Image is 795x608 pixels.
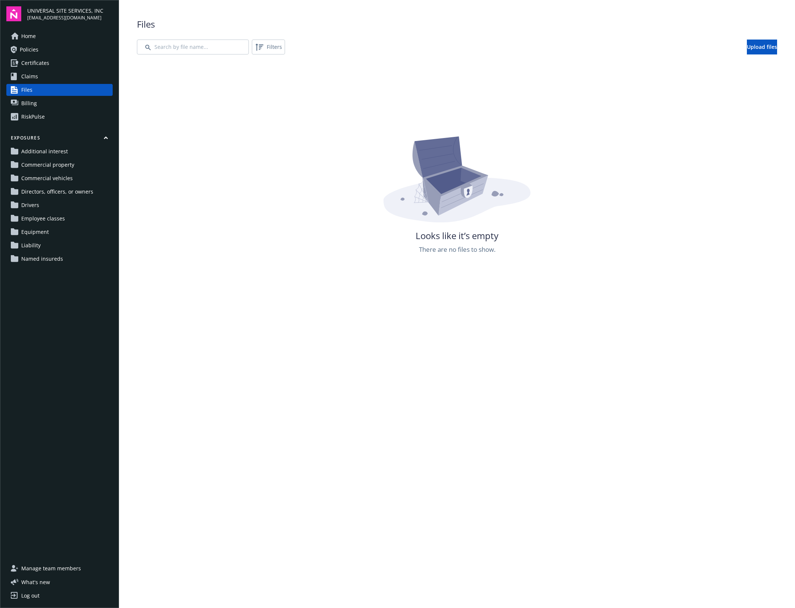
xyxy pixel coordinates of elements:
[6,30,113,42] a: Home
[6,213,113,225] a: Employee classes
[27,15,103,21] span: [EMAIL_ADDRESS][DOMAIN_NAME]
[6,562,113,574] a: Manage team members
[6,97,113,109] a: Billing
[6,84,113,96] a: Files
[253,41,284,53] span: Filters
[6,145,113,157] a: Additional interest
[6,186,113,198] a: Directors, officers, or owners
[6,135,113,144] button: Exposures
[137,40,249,54] input: Search by file name...
[267,43,282,51] span: Filters
[21,172,73,184] span: Commercial vehicles
[6,44,113,56] a: Policies
[747,43,777,50] span: Upload files
[6,57,113,69] a: Certificates
[6,111,113,123] a: RiskPulse
[21,111,45,123] div: RiskPulse
[6,6,21,21] img: navigator-logo.svg
[747,40,777,54] a: Upload files
[27,6,113,21] button: UNIVERSAL SITE SERVICES, INC[EMAIL_ADDRESS][DOMAIN_NAME]
[419,245,495,254] span: There are no files to show.
[137,18,777,31] span: Files
[21,30,36,42] span: Home
[21,145,68,157] span: Additional interest
[21,97,37,109] span: Billing
[21,199,39,211] span: Drivers
[21,590,40,602] div: Log out
[21,70,38,82] span: Claims
[21,562,81,574] span: Manage team members
[20,44,38,56] span: Policies
[6,199,113,211] a: Drivers
[6,172,113,184] a: Commercial vehicles
[6,239,113,251] a: Liability
[21,213,65,225] span: Employee classes
[6,253,113,265] a: Named insureds
[27,7,103,15] span: UNIVERSAL SITE SERVICES, INC
[21,186,93,198] span: Directors, officers, or owners
[21,159,74,171] span: Commercial property
[21,253,63,265] span: Named insureds
[21,239,41,251] span: Liability
[252,40,285,54] button: Filters
[6,159,113,171] a: Commercial property
[21,226,49,238] span: Equipment
[21,57,49,69] span: Certificates
[21,578,50,586] span: What ' s new
[6,578,62,586] button: What's new
[416,229,498,242] span: Looks like it’s empty
[6,226,113,238] a: Equipment
[6,70,113,82] a: Claims
[21,84,32,96] span: Files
